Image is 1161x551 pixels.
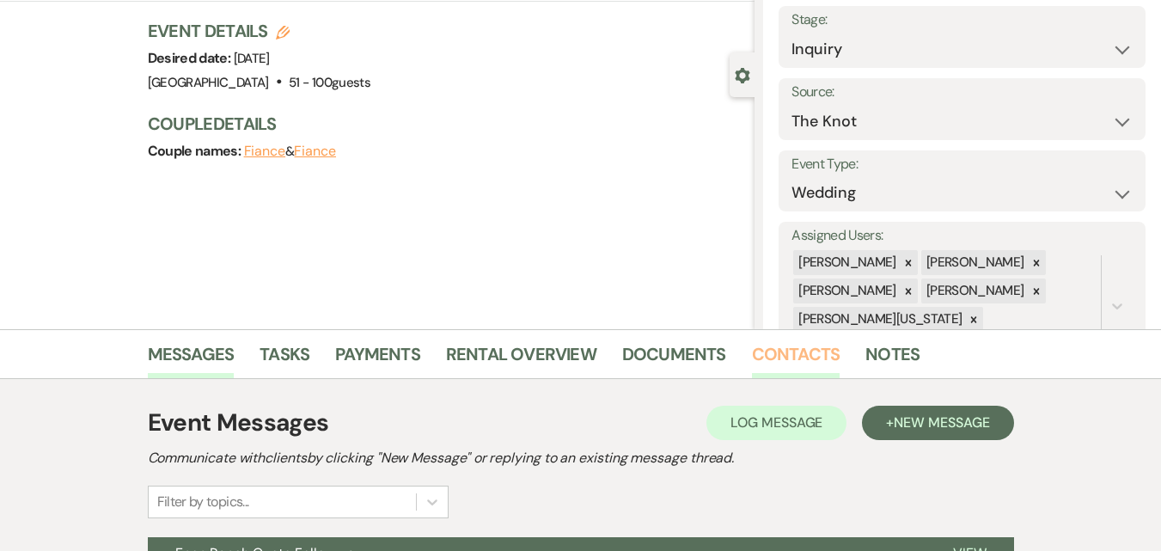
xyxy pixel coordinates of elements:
h3: Event Details [148,19,371,43]
a: Notes [865,340,920,378]
span: [DATE] [234,50,270,67]
span: 51 - 100 guests [289,74,370,91]
button: Fiance [244,144,286,158]
button: Log Message [706,406,846,440]
div: [PERSON_NAME] [921,279,1027,303]
h3: Couple Details [148,112,738,136]
span: Couple names: [148,142,244,160]
label: Assigned Users: [791,223,1133,248]
div: [PERSON_NAME] [793,250,899,275]
div: [PERSON_NAME] [793,279,899,303]
span: & [244,143,336,160]
span: [GEOGRAPHIC_DATA] [148,74,269,91]
a: Contacts [752,340,840,378]
label: Stage: [791,8,1133,33]
button: Close lead details [735,66,750,83]
button: Fiance [294,144,336,158]
a: Tasks [260,340,309,378]
a: Rental Overview [446,340,596,378]
span: Log Message [730,413,822,432]
h1: Event Messages [148,405,329,441]
h2: Communicate with clients by clicking "New Message" or replying to an existing message thread. [148,448,1014,468]
a: Payments [335,340,420,378]
button: +New Message [862,406,1013,440]
label: Event Type: [791,152,1133,177]
label: Source: [791,80,1133,105]
a: Documents [622,340,726,378]
a: Messages [148,340,235,378]
span: New Message [894,413,989,432]
div: [PERSON_NAME][US_STATE] [793,307,964,332]
div: [PERSON_NAME] [921,250,1027,275]
div: Filter by topics... [157,492,249,512]
span: Desired date: [148,49,234,67]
